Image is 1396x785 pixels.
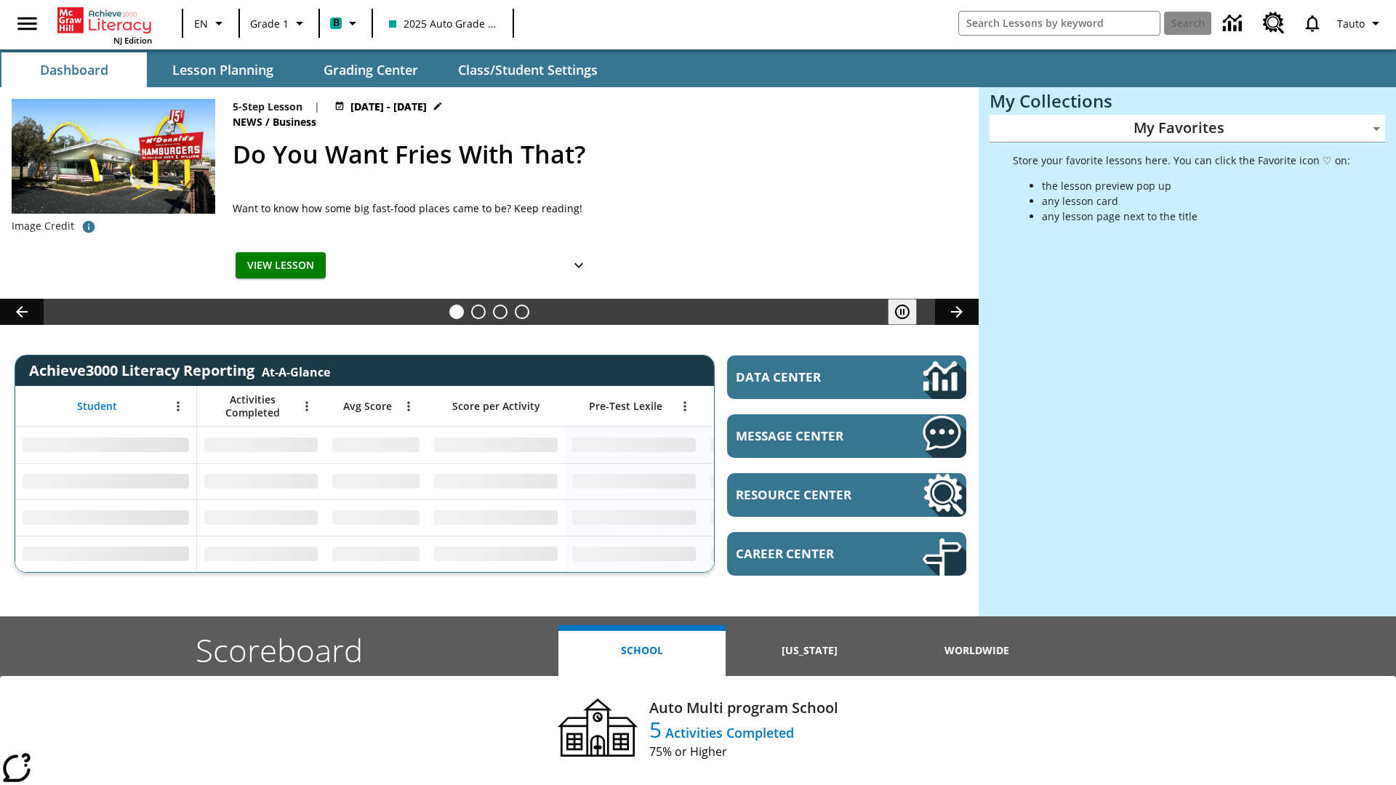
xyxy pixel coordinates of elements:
[727,532,966,576] a: Career Center
[894,625,1061,676] button: Worldwide
[703,463,841,499] div: No Data,
[649,719,838,760] p: 5 Activities Completed 75% or Higher
[197,499,325,536] div: No Data,
[333,14,340,32] span: B
[262,361,330,380] div: At-A-Glance
[188,10,234,36] button: Language: EN, Select a language
[703,536,841,572] div: No Data,
[325,463,427,499] div: No Data,
[389,16,497,31] span: 2025 Auto Grade 1 A
[736,369,873,385] span: Data Center
[172,62,273,78] span: Lesson Planning
[736,427,879,444] span: Message Center
[197,536,325,572] div: No Data,
[703,427,841,463] div: No Data,
[703,499,841,536] div: No Data,
[1214,4,1254,44] a: Data Center
[558,625,726,676] button: School
[1,52,147,87] button: Dashboard
[1293,4,1331,42] a: Notifications
[1042,178,1350,193] li: the lesson preview pop up
[662,724,794,741] span: Activities Completed
[350,99,427,114] span: [DATE] - [DATE]
[197,427,325,463] div: No Data,
[296,395,318,417] button: Open Menu
[12,219,74,233] p: Image Credit
[57,6,152,35] a: Home
[324,62,418,78] span: Grading Center
[736,545,879,562] span: Career Center
[273,114,319,130] span: Business
[959,12,1160,35] input: search field
[324,10,367,36] button: Boost Class color is teal. Change class color
[727,414,966,458] a: Message Center
[233,136,961,173] h2: Do You Want Fries With That?
[515,305,529,319] button: Slide 4 Career Lesson
[150,52,295,87] button: Lesson Planning
[314,99,320,114] span: |
[1254,4,1293,43] a: Resource Center, Will open in new tab
[40,62,108,78] span: Dashboard
[493,305,508,319] button: Slide 3 Pre-release lesson
[398,395,420,417] button: Open Menu
[727,473,966,517] a: Resource Center, Will open in new tab
[649,714,662,744] span: 5
[236,252,326,279] button: View Lesson
[452,400,540,413] span: Score per Activity
[29,361,330,380] span: Achieve3000 Literacy Reporting
[167,395,189,417] button: Open Menu
[1013,153,1350,168] p: Store your favorite lessons here. You can click the Favorite icon ♡ on:
[449,305,464,319] button: Slide 1 Do You Want Fries With That?
[265,115,270,129] span: /
[74,214,103,240] button: Image credit: McClatchy-Tribune/Tribune Content Agency LLC/Alamy Stock Photo
[325,427,427,463] div: No Data,
[1042,209,1350,224] li: any lesson page next to the title
[113,35,152,46] span: NJ Edition
[736,486,879,503] span: Resource Center
[194,16,208,31] span: EN
[57,4,152,46] div: Home
[726,625,893,676] button: [US_STATE]
[77,400,117,413] span: Student
[343,400,392,413] span: Avg Score
[674,395,696,417] button: Open Menu
[244,10,314,36] button: Grade: Grade 1, Select a grade
[332,99,446,114] button: Jul 14 - Jul 20 Choose Dates
[250,16,289,31] span: Grade 1
[935,299,979,325] button: Lesson carousel, Next
[649,743,838,760] span: 75% or Higher
[1042,193,1350,209] li: any lesson card
[649,697,838,719] h4: Auto Multi program School
[888,299,931,325] div: Pause
[458,62,598,78] span: Class/Student Settings
[325,536,427,572] div: No Data,
[233,99,302,114] p: 5-Step Lesson
[990,115,1385,142] div: My Favorites
[233,114,265,130] span: News
[12,99,215,214] img: One of the first McDonald's stores, with the iconic red sign and golden arches.
[446,52,609,87] button: Class/Student Settings
[471,305,486,319] button: Slide 2 Cars of the Future?
[990,91,1385,111] h3: My Collections
[1337,16,1365,31] span: Tauto
[325,499,427,536] div: No Data,
[204,393,300,419] span: Activities Completed
[589,400,662,413] span: Pre-Test Lexile
[888,299,917,325] button: Pause
[233,201,596,216] div: Want to know how some big fast-food places came to be? Keep reading!
[298,52,444,87] button: Grading Center
[197,463,325,499] div: No Data,
[727,355,966,399] a: Data Center
[6,2,49,45] button: Open side menu
[564,252,593,279] button: Show Details
[1331,10,1390,36] button: Profile/Settings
